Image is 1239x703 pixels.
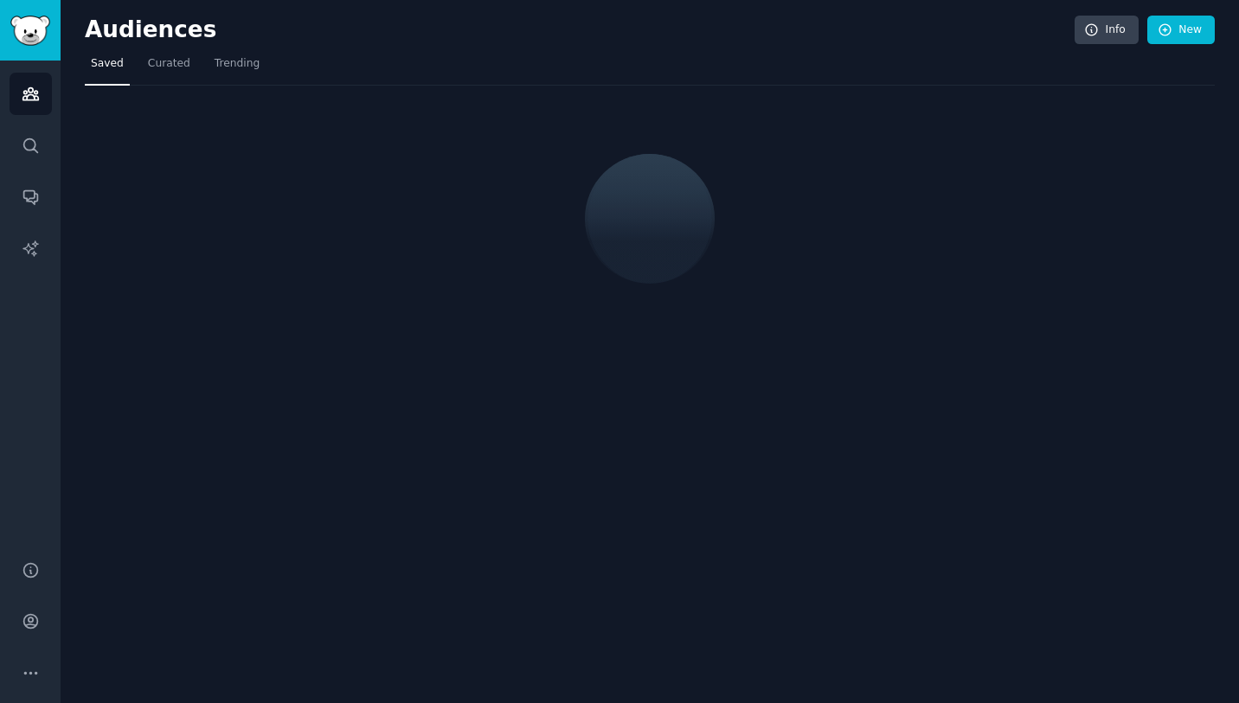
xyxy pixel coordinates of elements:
[215,56,260,72] span: Trending
[10,16,50,46] img: GummySearch logo
[85,50,130,86] a: Saved
[1147,16,1215,45] a: New
[148,56,190,72] span: Curated
[209,50,266,86] a: Trending
[142,50,196,86] a: Curated
[1075,16,1139,45] a: Info
[85,16,1075,44] h2: Audiences
[91,56,124,72] span: Saved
